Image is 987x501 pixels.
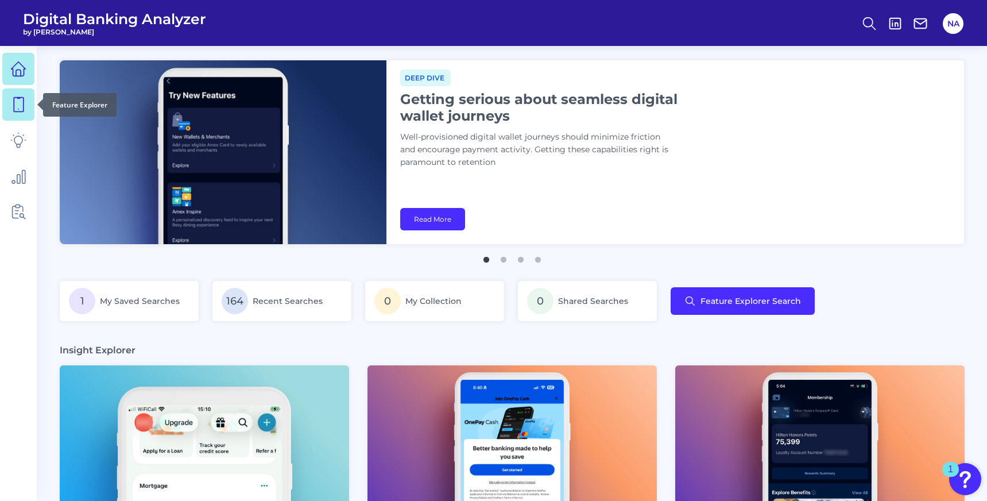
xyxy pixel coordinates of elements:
button: 4 [532,251,544,263]
span: My Collection [405,296,462,306]
a: 0My Collection [365,281,504,321]
span: Feature Explorer Search [700,296,801,306]
button: 1 [481,251,492,263]
button: Open Resource Center, 1 new notification [949,463,981,495]
a: 1My Saved Searches [60,281,199,321]
p: Well-provisioned digital wallet journeys should minimize friction and encourage payment activity.... [400,131,687,169]
img: bannerImg [60,60,386,244]
h3: Insight Explorer [60,344,136,356]
span: My Saved Searches [100,296,180,306]
button: 2 [498,251,509,263]
button: 3 [515,251,527,263]
span: 164 [222,288,248,314]
span: 0 [374,288,401,314]
span: 0 [527,288,554,314]
span: by [PERSON_NAME] [23,28,206,36]
button: NA [943,13,963,34]
a: 164Recent Searches [212,281,351,321]
span: Deep dive [400,70,451,86]
a: 0Shared Searches [518,281,657,321]
span: Recent Searches [253,296,323,306]
span: 1 [69,288,95,314]
span: Digital Banking Analyzer [23,10,206,28]
a: Read More [400,208,465,230]
button: Feature Explorer Search [671,287,815,315]
div: 1 [948,469,953,484]
a: Deep dive [400,72,451,83]
h1: Getting serious about seamless digital wallet journeys [400,91,687,124]
div: Feature Explorer [43,93,117,117]
span: Shared Searches [558,296,628,306]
